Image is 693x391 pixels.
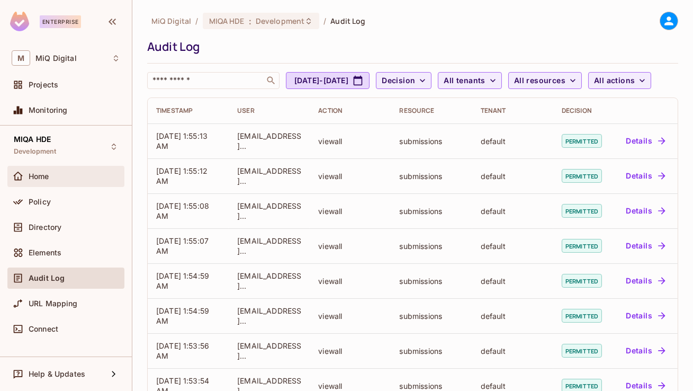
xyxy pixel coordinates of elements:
span: [DATE] 1:54:59 AM [156,271,209,290]
button: All tenants [438,72,501,89]
span: [DATE] 1:55:08 AM [156,201,209,220]
div: User [237,106,301,115]
div: submissions [400,346,464,356]
div: viewall [318,171,382,181]
div: viewall [318,241,382,251]
span: Development [256,16,304,26]
li: / [195,16,198,26]
span: All tenants [444,74,485,87]
span: All resources [514,74,565,87]
div: submissions [400,206,464,216]
li: / [323,16,326,26]
div: Enterprise [40,15,81,28]
button: All actions [588,72,651,89]
span: Monitoring [29,106,68,114]
button: Details [622,307,669,324]
span: Directory [29,223,61,232]
button: [DATE]-[DATE] [286,72,370,89]
div: viewall [318,381,382,391]
button: Details [622,237,669,254]
span: [DATE] 1:55:07 AM [156,236,209,255]
button: Details [622,167,669,184]
span: Policy [29,198,51,206]
img: SReyMgAAAABJRU5ErkJggg== [10,12,29,31]
div: viewall [318,276,382,286]
button: Decision [376,72,431,89]
div: default [481,241,545,251]
div: default [481,311,545,321]
div: [EMAIL_ADDRESS][DOMAIN_NAME] [237,166,301,186]
span: [DATE] 1:55:13 AM [156,131,208,150]
div: submissions [400,276,464,286]
span: permitted [562,169,602,183]
span: [DATE] 1:54:59 AM [156,306,209,325]
div: [EMAIL_ADDRESS][DOMAIN_NAME] [237,236,301,256]
span: Connect [29,325,58,333]
span: MIQA HDE [209,16,245,26]
div: Timestamp [156,106,220,115]
span: Elements [29,248,61,257]
div: default [481,381,545,391]
div: default [481,206,545,216]
span: permitted [562,204,602,218]
span: Decision [382,74,415,87]
span: permitted [562,274,602,288]
div: default [481,171,545,181]
span: permitted [562,344,602,358]
div: viewall [318,136,382,146]
span: : [248,17,252,25]
div: submissions [400,381,464,391]
span: MIQA HDE [14,135,51,144]
div: [EMAIL_ADDRESS][DOMAIN_NAME] [237,131,301,151]
span: permitted [562,134,602,148]
div: [EMAIL_ADDRESS][DOMAIN_NAME] [237,201,301,221]
button: Details [622,132,669,149]
div: default [481,346,545,356]
div: default [481,276,545,286]
div: Tenant [481,106,545,115]
div: Decision [562,106,604,115]
div: viewall [318,206,382,216]
div: submissions [400,311,464,321]
div: [EMAIL_ADDRESS][DOMAIN_NAME] [237,341,301,361]
div: viewall [318,311,382,321]
div: submissions [400,171,464,181]
button: Details [622,272,669,289]
button: Details [622,202,669,219]
div: submissions [400,241,464,251]
div: submissions [400,136,464,146]
div: [EMAIL_ADDRESS][DOMAIN_NAME] [237,271,301,291]
span: Development [14,147,57,156]
div: [EMAIL_ADDRESS][DOMAIN_NAME] [237,306,301,326]
div: Action [318,106,382,115]
div: Resource [400,106,464,115]
span: URL Mapping [29,299,78,308]
span: Help & Updates [29,370,85,378]
span: All actions [594,74,635,87]
span: the active workspace [151,16,191,26]
span: permitted [562,309,602,323]
div: viewall [318,346,382,356]
span: permitted [562,239,602,253]
span: Projects [29,81,58,89]
span: Audit Log [29,274,65,282]
span: [DATE] 1:53:56 AM [156,341,209,360]
span: Home [29,172,49,181]
span: [DATE] 1:55:12 AM [156,166,208,185]
button: All resources [508,72,582,89]
span: Workspace: MiQ Digital [35,54,77,63]
span: Audit Log [330,16,365,26]
div: Audit Log [147,39,673,55]
button: Details [622,342,669,359]
span: M [12,50,30,66]
div: default [481,136,545,146]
